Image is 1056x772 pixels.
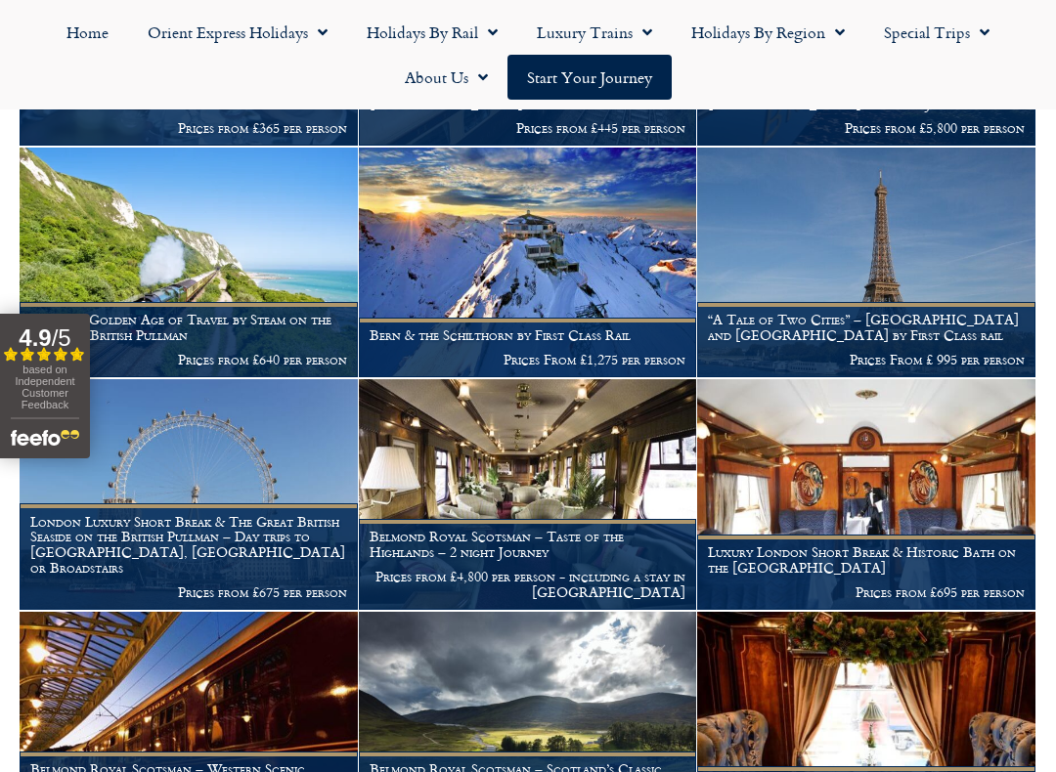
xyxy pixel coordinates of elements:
h1: London Luxury Short Break & The Great British Seaside on the British Pullman – Day trips to [GEOG... [30,514,347,576]
a: Day trip: Golden Age of Travel by Steam on the Belmond British Pullman Prices from £640 per person [20,148,359,379]
p: Prices from £640 per person [30,352,347,367]
a: Special Trips [864,10,1009,55]
h1: Day Trip: Great British [DATE] Lunch on the [GEOGRAPHIC_DATA] [370,80,686,111]
h1: Luxury London Short Break & Historic Bath on the [GEOGRAPHIC_DATA] [708,544,1025,576]
p: Prices From £ 995 per person [708,352,1025,367]
a: Holidays by Rail [347,10,517,55]
a: “A Tale of Two Cities” – [GEOGRAPHIC_DATA] and [GEOGRAPHIC_DATA] by First Class rail Prices From ... [697,148,1036,379]
a: About Us [385,55,507,100]
h1: “A Tale of Two Cities” – [GEOGRAPHIC_DATA] and [GEOGRAPHIC_DATA] by First Class rail [708,312,1025,343]
h1: Bern & the Schilthorn by First Class Rail [370,327,686,343]
a: Orient Express Holidays [128,10,347,55]
a: Start your Journey [507,55,672,100]
nav: Menu [10,10,1046,100]
p: Prices from £675 per person [30,584,347,600]
p: Prices From £1,275 per person [370,352,686,367]
p: Prices from £5,800 per person [708,120,1025,136]
p: Prices from £365 per person [30,120,347,136]
a: Holidays by Region [672,10,864,55]
h1: Day trip: Golden Age of Travel by Steam on the Belmond British Pullman [30,312,347,343]
a: Luxury London Short Break & Historic Bath on the [GEOGRAPHIC_DATA] Prices from £695 per person [697,379,1036,611]
a: Bern & the Schilthorn by First Class Rail Prices From £1,275 per person [359,148,698,379]
p: Prices from £695 per person [708,584,1025,600]
a: Home [47,10,128,55]
p: Prices from £445 per person [370,120,686,136]
h1: Belmond Royal Scotsman – Taste of the Highlands – 2 night Journey [370,529,686,560]
a: London Luxury Short Break & The Great British Seaside on the British Pullman – Day trips to [GEOG... [20,379,359,611]
h1: Belmond Britannic Explorer – [GEOGRAPHIC_DATA] To [GEOGRAPHIC_DATA] – 3 night Journey [708,64,1025,110]
a: Belmond Royal Scotsman – Taste of the Highlands – 2 night Journey Prices from £4,800 per person -... [359,379,698,611]
a: Luxury Trains [517,10,672,55]
p: Prices from £4,800 per person - including a stay in [GEOGRAPHIC_DATA] [370,569,686,600]
h1: Day Trip: Champagne Afternoon Tea on the Northern Belle [30,80,347,111]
